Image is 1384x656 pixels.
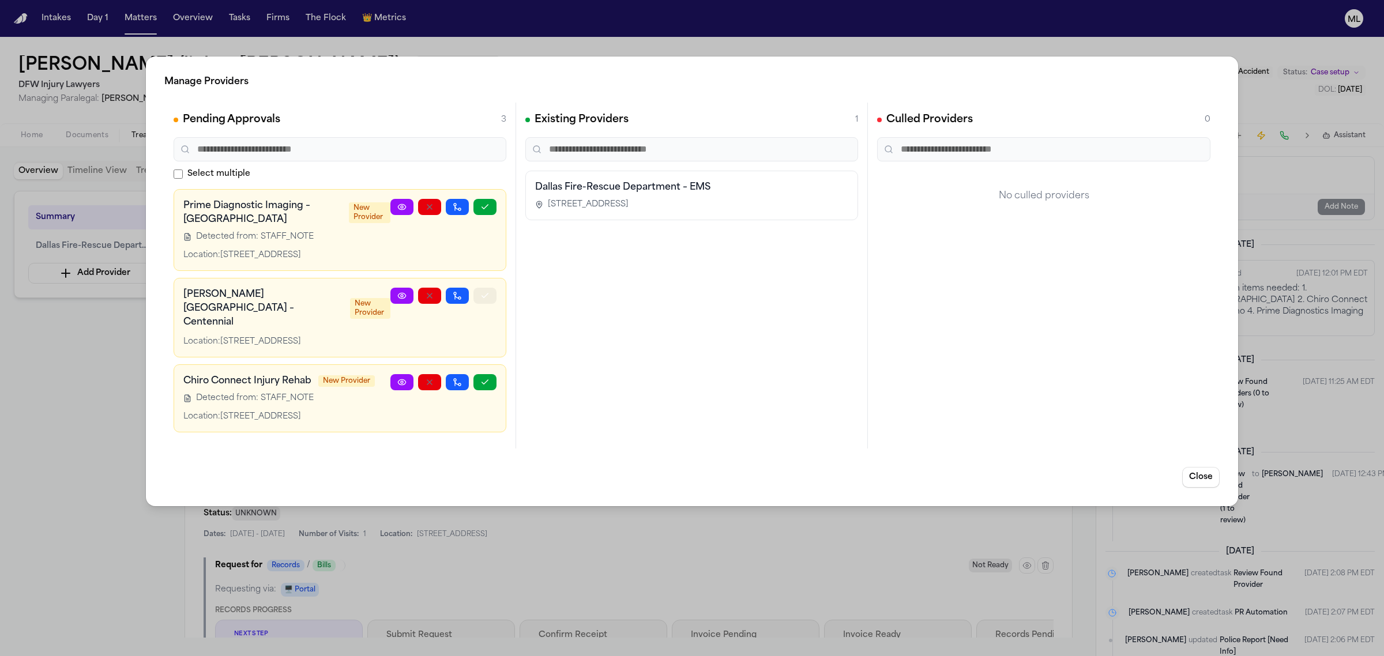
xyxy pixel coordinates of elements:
a: View Provider [390,288,413,304]
div: No culled providers [877,171,1210,221]
button: Approve [473,199,497,215]
span: New Provider [350,298,390,319]
h2: Existing Providers [535,112,629,128]
h3: Dallas Fire-Rescue Department – EMS [535,180,848,194]
div: Location: [STREET_ADDRESS] [183,336,390,348]
button: Merge [446,374,469,390]
span: Detected from: STAFF_NOTE [196,231,314,243]
h2: Culled Providers [886,112,973,128]
h3: [PERSON_NAME][GEOGRAPHIC_DATA] – Centennial [183,288,343,329]
div: Location: [STREET_ADDRESS] [183,250,390,261]
span: 1 [855,114,858,126]
div: Location: [STREET_ADDRESS] [183,411,390,423]
span: 3 [501,114,506,126]
button: Approve [473,374,497,390]
h2: Pending Approvals [183,112,280,128]
button: Reject [418,199,441,215]
button: Merge [446,199,469,215]
span: Select multiple [187,168,250,180]
button: Reject [418,288,441,304]
button: Merge [446,288,469,304]
span: New Provider [349,202,390,223]
h3: Prime Diagnostic Imaging – [GEOGRAPHIC_DATA] [183,199,342,227]
span: [STREET_ADDRESS] [548,199,629,210]
h3: Chiro Connect Injury Rehab [183,374,311,388]
input: Select multiple [174,169,183,179]
span: New Provider [318,375,375,387]
span: Detected from: STAFF_NOTE [196,393,314,404]
h2: Manage Providers [164,75,1220,89]
button: Reject [418,374,441,390]
button: Approve [473,288,497,304]
button: Close [1182,467,1220,488]
a: View Provider [390,374,413,390]
span: 0 [1205,114,1210,126]
a: View Provider [390,199,413,215]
